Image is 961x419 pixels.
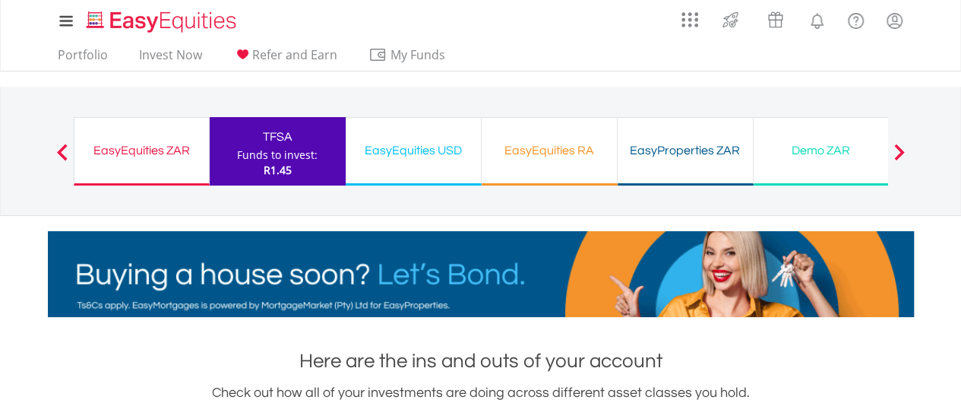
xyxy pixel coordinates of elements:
div: EasyProperties ZAR [627,140,744,161]
div: EasyEquities RA [491,140,608,161]
span: R1.45 [264,163,292,177]
a: AppsGrid [672,4,708,28]
a: FAQ's and Support [836,4,875,34]
img: grid-menu-icon.svg [681,11,698,28]
img: vouchers-v2.svg [763,8,788,32]
button: Next [884,151,914,167]
img: EasyEquities_Logo.png [84,9,242,34]
a: Portfolio [52,47,114,71]
a: Home page [81,4,242,34]
a: My Profile [875,4,914,37]
a: Invest Now [133,47,208,71]
div: Demo ZAR [763,140,880,161]
div: EasyEquities USD [355,140,472,161]
img: EasyMortage Promotion Banner [48,231,914,317]
button: Previous [47,151,77,167]
span: My Funds [368,45,468,65]
h1: Here are the ins and outs of your account [48,348,914,375]
div: EasyEquities ZAR [84,140,200,161]
span: Refer and Earn [252,46,337,63]
a: Notifications [798,4,836,34]
img: thrive-v2.svg [718,8,743,32]
a: Vouchers [753,4,798,32]
div: TFSA [219,126,337,148]
a: Refer and Earn [227,47,343,71]
div: Funds to invest: [237,148,318,163]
